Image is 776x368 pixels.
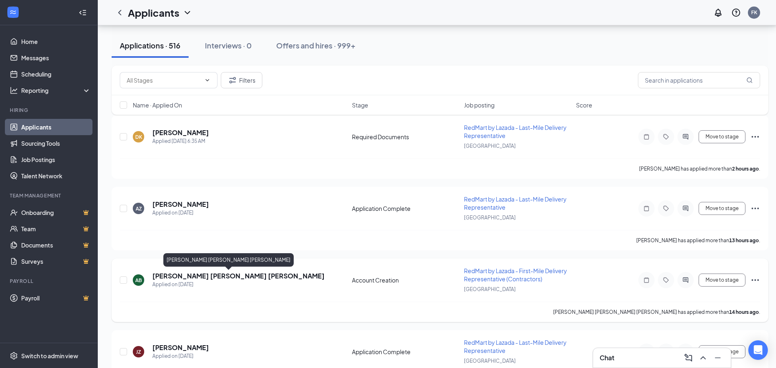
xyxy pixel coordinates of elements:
svg: QuestionInfo [731,8,741,18]
div: Application Complete [352,348,459,356]
svg: Analysis [10,86,18,94]
svg: Filter [228,75,237,85]
div: Payroll [10,278,89,285]
svg: Settings [10,352,18,360]
div: Offers and hires · 999+ [276,40,356,50]
div: Applied on [DATE] [152,209,209,217]
span: RedMart by Lazada - Last-Mile Delivery Representative [464,339,567,354]
svg: Ellipses [750,204,760,213]
div: AZ [136,205,142,212]
div: Account Creation [352,276,459,284]
div: Applications · 516 [120,40,180,50]
svg: Collapse [79,9,87,17]
svg: ChevronDown [182,8,192,18]
button: ComposeMessage [682,351,695,364]
svg: WorkstreamLogo [9,8,17,16]
span: [GEOGRAPHIC_DATA] [464,286,516,292]
div: FK [751,9,757,16]
input: All Stages [127,76,201,85]
button: Filter Filters [221,72,262,88]
svg: Note [642,277,651,283]
div: Required Documents [352,133,459,141]
svg: Notifications [713,8,723,18]
span: Name · Applied On [133,101,182,109]
svg: ActiveChat [681,134,690,140]
a: TeamCrown [21,221,91,237]
div: DK [135,134,142,140]
span: Score [576,101,592,109]
svg: ChevronDown [204,77,211,83]
div: Applied on [DATE] [152,280,325,289]
a: OnboardingCrown [21,204,91,221]
a: Sourcing Tools [21,135,91,151]
div: [PERSON_NAME] [PERSON_NAME] [PERSON_NAME] [163,253,294,267]
h5: [PERSON_NAME] [PERSON_NAME] [PERSON_NAME] [152,272,325,280]
svg: Tag [661,205,671,212]
h3: Chat [600,353,614,362]
span: [GEOGRAPHIC_DATA] [464,215,516,221]
h5: [PERSON_NAME] [152,343,209,352]
a: Home [21,33,91,50]
span: RedMart by Lazada - Last-Mile Delivery Representative [464,124,567,139]
div: Interviews · 0 [205,40,252,50]
span: Job posting [464,101,495,109]
div: Applied [DATE] 6:35 AM [152,137,209,145]
svg: Ellipses [750,132,760,142]
span: RedMart by Lazada - First-Mile Delivery Representative (Contractors) [464,267,567,283]
a: SurveysCrown [21,253,91,269]
span: Stage [352,101,368,109]
a: Job Postings [21,151,91,168]
p: [PERSON_NAME] [PERSON_NAME] [PERSON_NAME] has applied more than . [553,309,760,315]
a: Applicants [21,119,91,135]
a: Messages [21,50,91,66]
button: Minimize [711,351,724,364]
div: Team Management [10,192,89,199]
button: Move to stage [699,274,745,287]
div: JZ [136,348,141,355]
svg: Ellipses [750,275,760,285]
svg: MagnifyingGlass [746,77,753,83]
p: [PERSON_NAME] has applied more than . [639,165,760,172]
span: [GEOGRAPHIC_DATA] [464,143,516,149]
svg: Note [642,205,651,212]
svg: ChevronUp [698,353,708,363]
div: Hiring [10,107,89,114]
div: Application Complete [352,204,459,212]
b: 13 hours ago [729,237,759,243]
span: [GEOGRAPHIC_DATA] [464,358,516,364]
h5: [PERSON_NAME] [152,200,209,209]
button: ChevronUp [697,351,710,364]
b: 14 hours ago [729,309,759,315]
div: Open Intercom Messenger [748,340,768,360]
a: DocumentsCrown [21,237,91,253]
h1: Applicants [128,6,179,20]
svg: Minimize [713,353,723,363]
div: Switch to admin view [21,352,78,360]
div: Reporting [21,86,91,94]
svg: ActiveChat [681,205,690,212]
p: [PERSON_NAME] has applied more than . [636,237,760,244]
button: Move to stage [699,345,745,358]
svg: Tag [661,277,671,283]
svg: ChevronLeft [115,8,125,18]
svg: Note [642,134,651,140]
a: Talent Network [21,168,91,184]
b: 2 hours ago [732,166,759,172]
svg: ActiveChat [681,277,690,283]
div: AB [135,277,142,284]
a: PayrollCrown [21,290,91,306]
svg: ComposeMessage [684,353,693,363]
a: Scheduling [21,66,91,82]
div: Applied on [DATE] [152,352,209,360]
button: Move to stage [699,130,745,143]
button: Move to stage [699,202,745,215]
input: Search in applications [638,72,760,88]
h5: [PERSON_NAME] [152,128,209,137]
span: RedMart by Lazada - Last-Mile Delivery Representative [464,195,567,211]
svg: Tag [661,134,671,140]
